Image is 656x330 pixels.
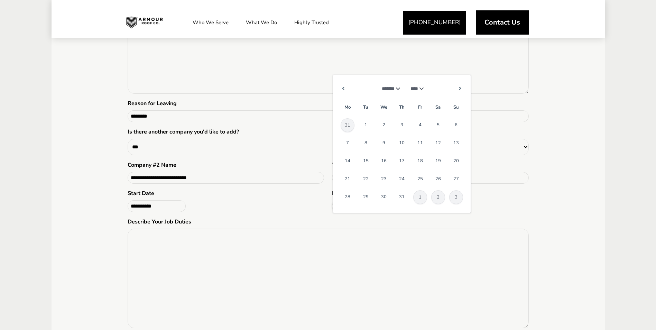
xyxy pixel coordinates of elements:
[395,136,409,150] a: 10
[377,172,391,186] a: 23
[341,172,354,186] a: 21
[332,161,372,169] label: Title or Position
[341,190,354,204] a: 28
[431,190,445,204] span: 2
[476,10,529,35] a: Contact Us
[359,190,373,204] a: 29
[395,100,409,114] span: Thursday
[449,190,463,204] span: 3
[359,172,373,186] a: 22
[341,100,354,114] span: Monday
[377,100,391,114] span: Wednesday
[359,100,373,114] span: Tuesday
[449,118,463,132] a: 6
[395,118,409,132] a: 3
[121,14,168,31] img: Industrial and Commercial Roofing Company | Armour Roof Co.
[449,136,463,150] a: 13
[413,154,427,168] a: 18
[377,190,391,204] a: 30
[410,81,426,96] select: Select year
[359,136,373,150] a: 8
[413,190,427,204] span: 1
[341,154,354,168] a: 14
[455,83,465,94] a: Next
[332,189,356,198] label: End Date
[431,100,445,114] span: Saturday
[128,128,239,136] label: Is there another company you'd like to add?
[395,172,409,186] a: 24
[449,154,463,168] a: 20
[377,154,391,168] a: 16
[413,136,427,150] a: 11
[413,100,427,114] span: Friday
[186,14,235,31] a: Who We Serve
[377,118,391,132] a: 2
[395,154,409,168] a: 17
[128,161,176,169] label: Company #2 Name
[359,118,373,132] a: 1
[431,118,445,132] a: 5
[338,83,349,94] a: Previous
[484,19,520,26] span: Contact Us
[413,172,427,186] a: 25
[239,14,284,31] a: What We Do
[431,172,445,186] a: 26
[431,136,445,150] a: 12
[287,14,336,31] a: Highly Trusted
[128,99,177,108] label: Reason for Leaving
[395,190,409,204] a: 31
[431,154,445,168] a: 19
[128,218,191,226] label: Describe Your Job Duties
[128,189,154,198] label: Start Date
[341,136,354,150] a: 7
[359,154,373,168] a: 15
[377,136,391,150] a: 9
[341,118,354,132] span: 31
[449,172,463,186] a: 27
[378,81,402,96] select: Select month
[403,11,466,35] a: [PHONE_NUMBER]
[449,100,463,114] span: Sunday
[413,118,427,132] a: 4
